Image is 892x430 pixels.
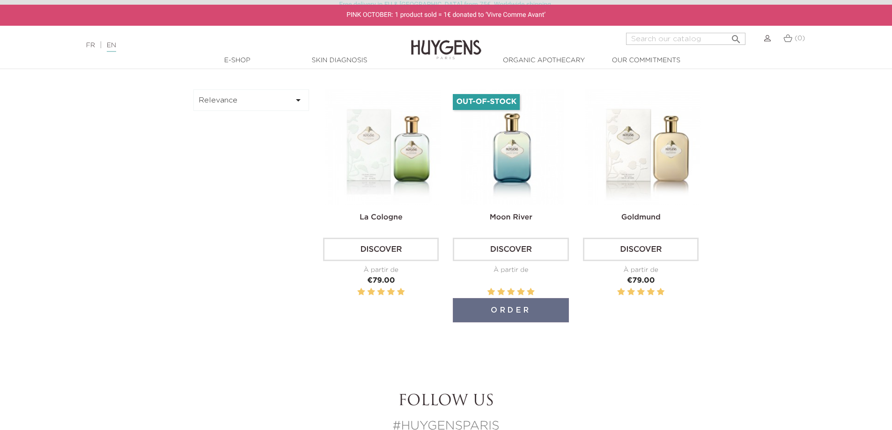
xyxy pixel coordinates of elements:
a: Skin Diagnosis [293,56,386,66]
label: 4 [647,286,655,298]
label: 5 [397,286,405,298]
input: Search [626,33,745,45]
button: Relevance [193,89,310,111]
li: Out-of-Stock [453,94,520,110]
button: Order [453,298,568,322]
div: À partir de [323,265,439,275]
img: La Cologne [325,89,441,205]
label: 2 [497,286,505,298]
label: 4 [517,286,524,298]
span: (0) [795,35,805,42]
label: 1 [617,286,625,298]
a: Our commitments [599,56,693,66]
div: À partir de [453,265,568,275]
a: Goldmund [621,214,661,221]
i:  [730,31,742,42]
label: 4 [387,286,395,298]
i:  [293,95,304,106]
span: €79.00 [367,277,395,284]
a: Discover [323,238,439,261]
a: Discover [583,238,699,261]
a: E-Shop [191,56,284,66]
label: 3 [507,286,515,298]
div: À partir de [583,265,699,275]
label: 2 [627,286,634,298]
a: Organic Apothecary [497,56,591,66]
label: 1 [487,286,495,298]
a: EN [107,42,116,52]
img: Huygens [411,25,481,61]
label: 3 [637,286,645,298]
label: 5 [657,286,664,298]
a: FR [86,42,95,49]
label: 2 [367,286,375,298]
div: | [81,40,365,51]
span: €79.00 [627,277,655,284]
a: La Cologne [360,214,403,221]
label: 3 [377,286,385,298]
label: 5 [527,286,534,298]
label: 1 [357,286,365,298]
button:  [728,30,745,43]
h2: Follow us [186,393,706,410]
img: Goldmund [585,89,700,205]
a: Discover [453,238,568,261]
a: Moon River [490,214,532,221]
